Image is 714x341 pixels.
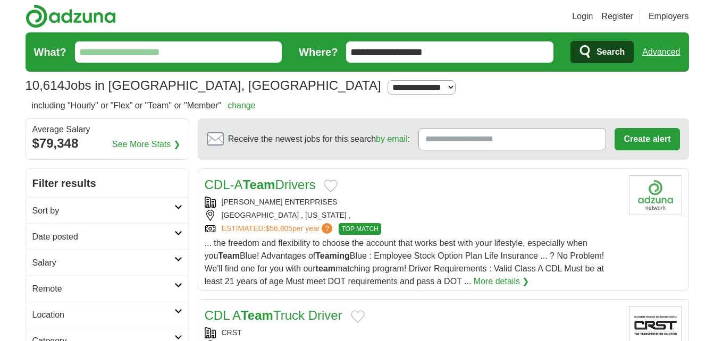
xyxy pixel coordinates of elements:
[222,223,335,235] a: ESTIMATED:$56,805per year?
[32,257,174,269] h2: Salary
[324,180,338,192] button: Add to favorite jobs
[26,302,189,328] a: Location
[34,44,66,60] label: What?
[299,44,338,60] label: Where?
[26,198,189,224] a: Sort by
[243,177,275,192] strong: Team
[32,283,174,295] h2: Remote
[228,133,410,146] span: Receive the newest jobs for this search :
[615,128,679,150] button: Create alert
[32,231,174,243] h2: Date posted
[265,224,292,233] span: $56,805
[316,264,335,273] strong: team
[32,309,174,321] h2: Location
[205,238,604,286] span: ... the freedom and flexibility to choose the account that works best with your lifestyle, especi...
[32,204,174,217] h2: Sort by
[649,10,689,23] a: Employers
[26,224,189,250] a: Date posted
[26,78,381,92] h1: Jobs in [GEOGRAPHIC_DATA], [GEOGRAPHIC_DATA]
[26,276,189,302] a: Remote
[376,134,408,143] a: by email
[570,41,634,63] button: Search
[112,138,180,151] a: See More Stats ❯
[315,251,350,260] strong: Teaming
[572,10,593,23] a: Login
[222,328,242,337] a: CRST
[339,223,381,235] span: TOP MATCH
[474,275,530,288] a: More details ❯
[241,308,273,322] strong: Team
[205,197,620,208] div: [PERSON_NAME] ENTERPRISES
[228,101,256,110] a: change
[26,250,189,276] a: Salary
[642,41,680,63] a: Advanced
[601,10,633,23] a: Register
[26,4,116,28] img: Adzuna logo
[205,308,342,322] a: CDL ATeamTruck Driver
[32,99,256,112] h2: including "Hourly" or "Flex" or "Team" or "Member"
[32,134,182,153] div: $79,348
[597,41,625,63] span: Search
[218,251,240,260] strong: Team
[205,210,620,221] div: [GEOGRAPHIC_DATA] , [US_STATE] ,
[322,223,332,234] span: ?
[32,125,182,134] div: Average Salary
[351,310,365,323] button: Add to favorite jobs
[205,177,316,192] a: CDL-ATeamDrivers
[26,76,64,95] span: 10,614
[629,175,682,215] img: Company logo
[26,169,189,198] h2: Filter results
